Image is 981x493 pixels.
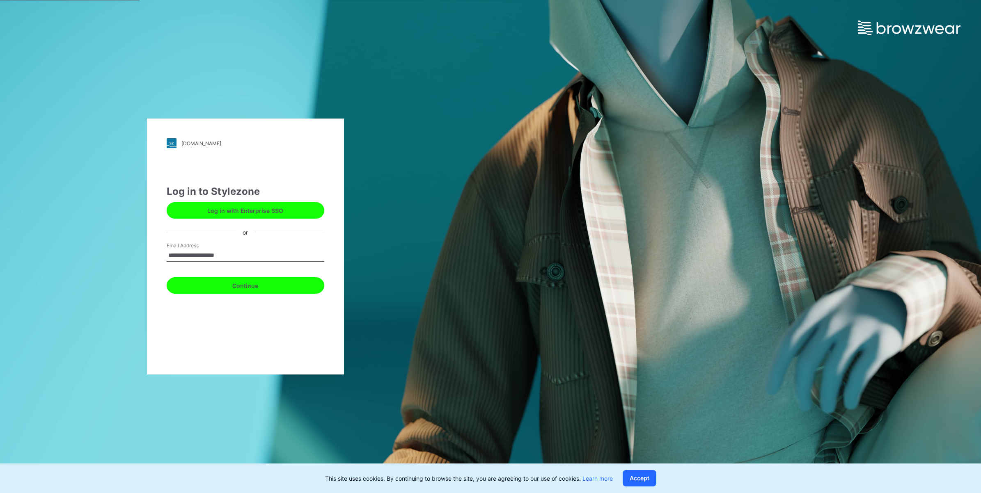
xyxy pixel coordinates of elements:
img: browzwear-logo.e42bd6dac1945053ebaf764b6aa21510.svg [858,21,960,35]
button: Accept [623,470,656,486]
div: Log in to Stylezone [167,184,324,199]
button: Log in with Enterprise SSO [167,202,324,219]
p: This site uses cookies. By continuing to browse the site, you are agreeing to our use of cookies. [325,474,613,483]
a: Learn more [582,475,613,482]
a: [DOMAIN_NAME] [167,138,324,148]
button: Continue [167,277,324,294]
img: stylezone-logo.562084cfcfab977791bfbf7441f1a819.svg [167,138,176,148]
label: Email Address [167,242,224,249]
div: or [236,228,254,236]
div: [DOMAIN_NAME] [181,140,221,146]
